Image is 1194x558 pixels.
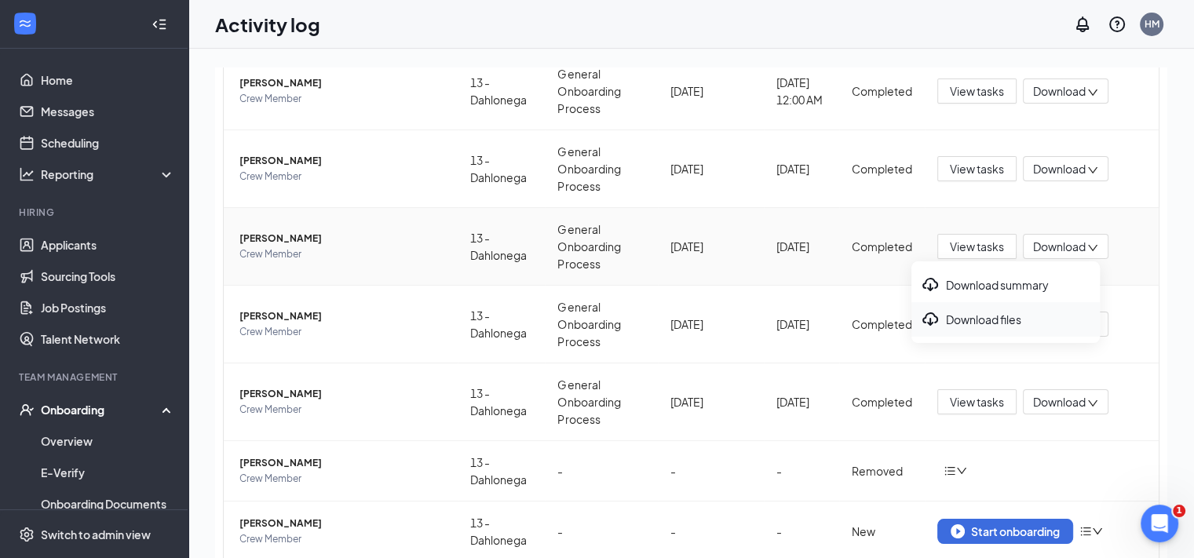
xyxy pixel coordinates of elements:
[19,370,172,384] div: Team Management
[215,11,320,38] h1: Activity log
[937,389,1017,414] button: View tasks
[937,78,1017,104] button: View tasks
[1173,505,1185,517] span: 1
[921,310,940,329] svg: Download
[545,363,658,441] td: General Onboarding Process
[1073,15,1092,34] svg: Notifications
[921,275,940,294] svg: Download
[852,315,912,333] div: Completed
[950,238,1004,255] span: View tasks
[239,386,445,402] span: [PERSON_NAME]
[950,160,1004,177] span: View tasks
[1033,83,1086,100] span: Download
[545,53,658,130] td: General Onboarding Process
[1087,87,1098,98] span: down
[670,160,751,177] div: [DATE]
[41,229,175,261] a: Applicants
[545,208,658,286] td: General Onboarding Process
[41,166,176,182] div: Reporting
[852,160,912,177] div: Completed
[152,16,167,32] svg: Collapse
[41,402,162,418] div: Onboarding
[41,127,175,159] a: Scheduling
[239,324,445,340] span: Crew Member
[41,323,175,355] a: Talent Network
[1033,239,1086,255] span: Download
[458,363,546,441] td: 13 - Dahlonega
[239,516,445,531] span: [PERSON_NAME]
[670,393,751,410] div: [DATE]
[944,465,956,477] span: bars
[776,315,827,333] div: [DATE]
[239,169,445,184] span: Crew Member
[852,82,912,100] div: Completed
[921,275,1090,294] div: Download summary
[852,238,912,255] div: Completed
[956,465,967,476] span: down
[41,64,175,96] a: Home
[41,527,151,542] div: Switch to admin view
[19,206,172,219] div: Hiring
[1033,161,1086,177] span: Download
[852,462,912,480] div: Removed
[1087,398,1098,409] span: down
[17,16,33,31] svg: WorkstreamLogo
[239,231,445,246] span: [PERSON_NAME]
[951,524,1060,538] div: Start onboarding
[670,315,751,333] div: [DATE]
[937,519,1073,544] button: Start onboarding
[852,523,912,540] div: New
[921,310,1090,329] div: Download files
[239,531,445,547] span: Crew Member
[458,286,546,363] td: 13 - Dahlonega
[1079,525,1092,538] span: bars
[1145,17,1159,31] div: HM
[239,455,445,471] span: [PERSON_NAME]
[41,292,175,323] a: Job Postings
[458,53,546,130] td: 13 - Dahlonega
[41,425,175,457] a: Overview
[1033,394,1086,410] span: Download
[41,488,175,520] a: Onboarding Documents
[950,82,1004,100] span: View tasks
[41,261,175,292] a: Sourcing Tools
[458,441,546,501] td: 13 - Dahlonega
[1141,505,1178,542] iframe: Intercom live chat
[950,393,1004,410] span: View tasks
[776,393,827,410] div: [DATE]
[458,130,546,208] td: 13 - Dahlonega
[776,74,827,108] div: [DATE] 12:00 AM
[458,208,546,286] td: 13 - Dahlonega
[1092,526,1103,537] span: down
[545,130,658,208] td: General Onboarding Process
[239,471,445,487] span: Crew Member
[19,166,35,182] svg: Analysis
[670,82,751,100] div: [DATE]
[776,160,827,177] div: [DATE]
[1087,165,1098,176] span: down
[852,393,912,410] div: Completed
[1087,243,1098,253] span: down
[937,156,1017,181] button: View tasks
[41,96,175,127] a: Messages
[239,308,445,324] span: [PERSON_NAME]
[670,238,751,255] div: [DATE]
[670,523,751,540] div: -
[239,75,445,91] span: [PERSON_NAME]
[239,153,445,169] span: [PERSON_NAME]
[1108,15,1126,34] svg: QuestionInfo
[545,286,658,363] td: General Onboarding Process
[239,91,445,107] span: Crew Member
[937,234,1017,259] button: View tasks
[41,457,175,488] a: E-Verify
[239,246,445,262] span: Crew Member
[776,238,827,255] div: [DATE]
[19,527,35,542] svg: Settings
[239,402,445,418] span: Crew Member
[670,462,751,480] div: -
[19,402,35,418] svg: UserCheck
[764,441,839,501] td: -
[545,441,658,501] td: -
